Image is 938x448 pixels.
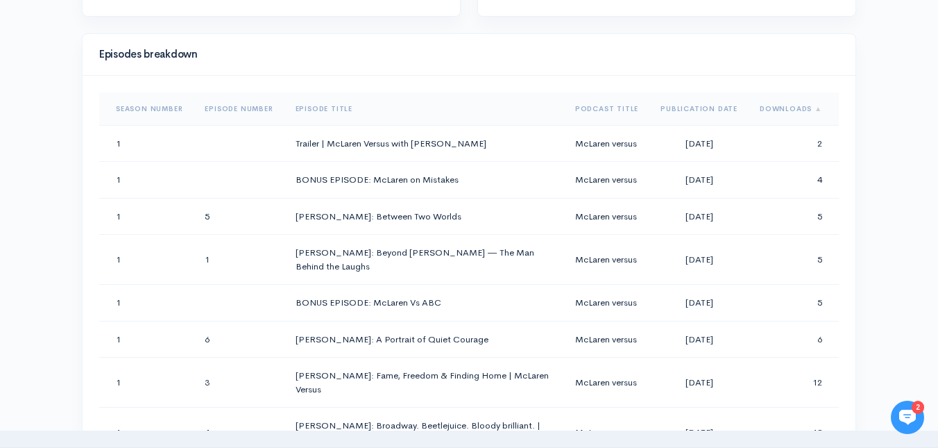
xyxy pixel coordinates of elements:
[194,358,284,408] td: 3
[564,235,649,285] td: McLaren versus
[649,321,749,358] td: [DATE]
[22,184,256,212] button: New conversation
[99,358,194,408] td: 1
[99,92,194,126] th: Sort column
[89,192,167,204] span: New conversation
[891,401,924,434] iframe: gist-messenger-bubble-iframe
[194,198,284,235] td: 5
[649,92,749,126] th: Sort column
[749,321,839,358] td: 6
[99,125,194,162] td: 1
[40,261,248,289] input: Search articles
[649,125,749,162] td: [DATE]
[649,285,749,322] td: [DATE]
[749,235,839,285] td: 5
[749,198,839,235] td: 5
[99,235,194,285] td: 1
[284,321,564,358] td: [PERSON_NAME]: A Portrait of Quiet Courage
[284,235,564,285] td: [PERSON_NAME]: Beyond [PERSON_NAME] — The Man Behind the Laughs
[99,285,194,322] td: 1
[19,238,259,255] p: Find an answer quickly
[564,162,649,199] td: McLaren versus
[564,92,649,126] th: Sort column
[649,162,749,199] td: [DATE]
[21,92,257,159] h2: Just let us know if you need anything and we'll be happy to help! 🙂
[99,321,194,358] td: 1
[284,125,564,162] td: Trailer | McLaren Versus with [PERSON_NAME]
[194,235,284,285] td: 1
[564,125,649,162] td: McLaren versus
[194,321,284,358] td: 6
[284,358,564,408] td: [PERSON_NAME]: Fame, Freedom & Finding Home | McLaren Versus
[284,285,564,322] td: BONUS EPISODE: McLaren Vs ABC
[749,358,839,408] td: 12
[284,162,564,199] td: BONUS EPISODE: McLaren on Mistakes
[564,321,649,358] td: McLaren versus
[99,49,830,60] h4: Episodes breakdown
[284,198,564,235] td: [PERSON_NAME]: Between Two Worlds
[284,92,564,126] th: Sort column
[649,235,749,285] td: [DATE]
[21,67,257,90] h1: Hi [PERSON_NAME] 👋
[564,198,649,235] td: McLaren versus
[749,92,839,126] th: Sort column
[649,198,749,235] td: [DATE]
[649,358,749,408] td: [DATE]
[194,92,284,126] th: Sort column
[99,198,194,235] td: 1
[749,125,839,162] td: 2
[564,358,649,408] td: McLaren versus
[749,285,839,322] td: 5
[564,285,649,322] td: McLaren versus
[99,162,194,199] td: 1
[749,162,839,199] td: 4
